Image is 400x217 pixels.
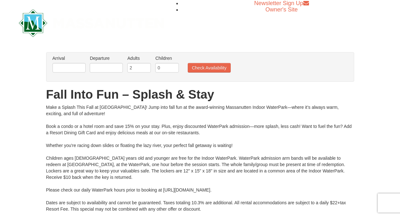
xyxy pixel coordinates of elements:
[127,55,151,61] label: Adults
[53,55,86,61] label: Arrival
[19,15,165,30] a: Massanutten Resort
[19,9,165,37] img: Massanutten Resort Logo
[90,55,123,61] label: Departure
[265,6,298,13] a: Owner's Site
[155,55,179,61] label: Children
[46,88,354,101] h1: Fall Into Fun – Splash & Stay
[188,63,231,73] button: Check Availability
